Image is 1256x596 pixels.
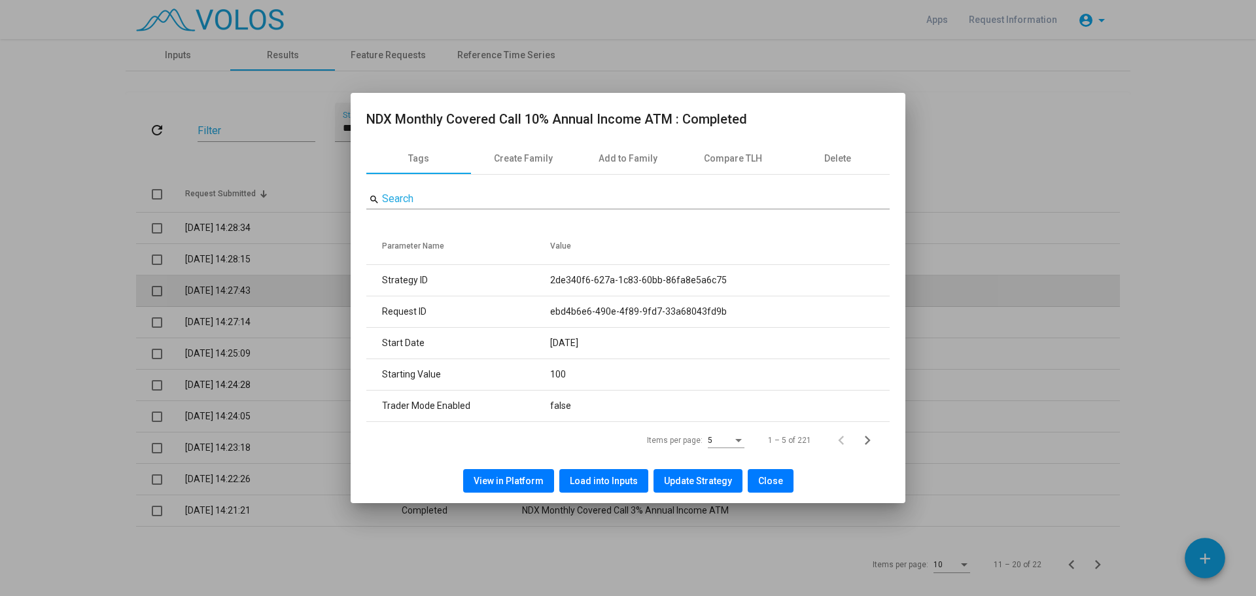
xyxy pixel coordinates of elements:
div: Create Family [494,152,553,166]
td: false [550,390,890,421]
h2: NDX Monthly Covered Call 10% Annual Income ATM : Completed [366,109,890,130]
td: ebd4b6e6-490e-4f89-9fd7-33a68043fd9b [550,296,890,327]
span: Update Strategy [664,476,732,486]
mat-icon: search [369,194,379,205]
th: Parameter Name [366,228,550,264]
div: Tags [408,152,429,166]
div: Compare TLH [704,152,762,166]
span: View in Platform [474,476,544,486]
span: Load into Inputs [570,476,638,486]
td: Request ID [366,296,550,327]
button: Previous page [832,427,858,453]
button: View in Platform [463,469,554,493]
td: [DATE] [550,327,890,359]
div: Items per page: [647,434,703,446]
span: 5 [708,436,712,445]
div: Add to Family [599,152,657,166]
td: Trader Mode Enabled [366,390,550,421]
button: Update Strategy [654,469,742,493]
div: 1 – 5 of 221 [768,434,811,446]
td: 100 [550,359,890,390]
td: 2de340f6-627a-1c83-60bb-86fa8e5a6c75 [550,264,890,296]
td: Strategy ID [366,264,550,296]
button: Next page [858,427,884,453]
td: Starting Value [366,359,550,390]
div: Delete [824,152,851,166]
button: Close [748,469,794,493]
td: Start Date [366,327,550,359]
th: Value [550,228,890,264]
button: Load into Inputs [559,469,648,493]
mat-select: Items per page: [708,436,744,446]
span: Close [758,476,783,486]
